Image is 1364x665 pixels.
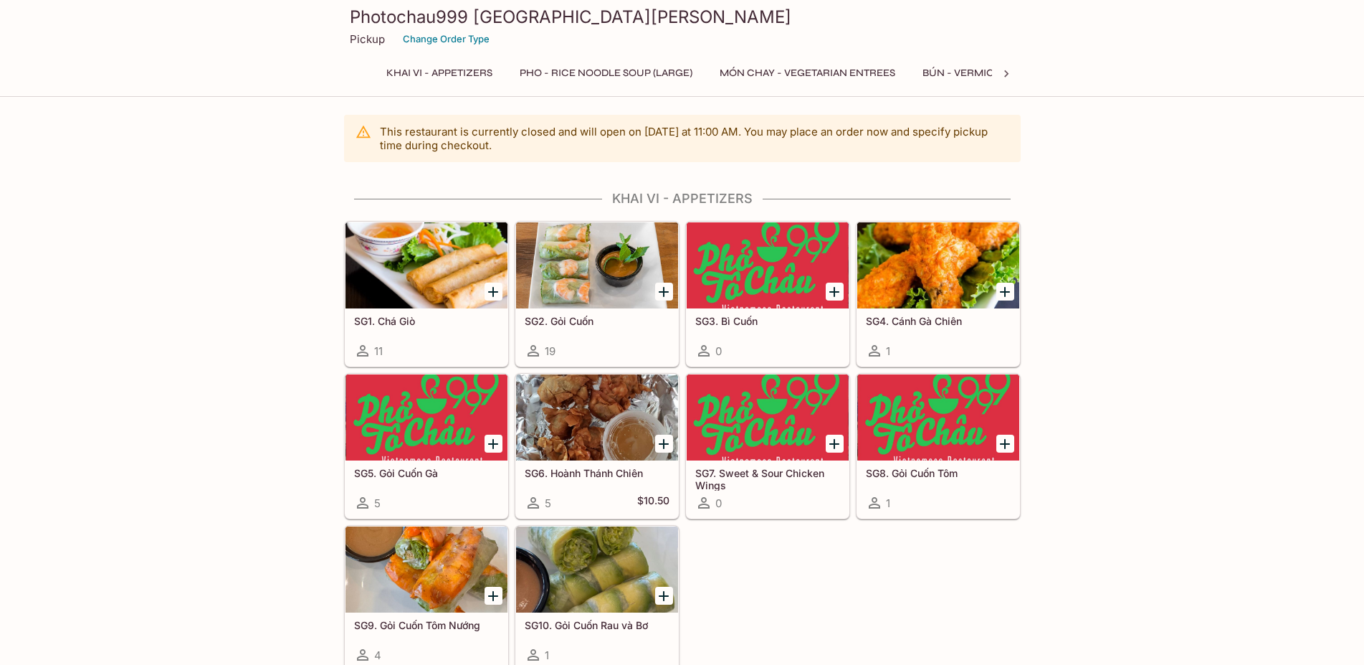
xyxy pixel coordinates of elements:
button: Pho - Rice Noodle Soup (Large) [512,63,700,83]
button: BÚN - Vermicelli Noodles [915,63,1074,83]
span: 1 [886,496,890,510]
div: SG6. Hoành Thánh Chiên [516,374,678,461]
h5: SG10. Gỏi Cuốn Rau và Bơ [525,619,669,631]
button: Add SG3. Bì Cuốn [826,283,844,301]
h5: SG8. Gỏi Cuốn Tôm [866,467,1011,479]
h5: SG2. Gỏi Cuốn [525,315,669,327]
h5: SG1. Chá Giò [354,315,499,327]
span: 19 [545,344,555,358]
button: Add SG10. Gỏi Cuốn Rau và Bơ [655,587,673,605]
button: MÓN CHAY - Vegetarian Entrees [712,63,903,83]
span: 5 [545,496,551,510]
a: SG5. Gỏi Cuốn Gà5 [345,374,508,519]
a: SG1. Chá Giò11 [345,222,508,367]
p: This restaurant is currently closed and will open on [DATE] at 11:00 AM . You may place an order ... [380,125,1009,152]
span: 11 [374,344,383,358]
button: Add SG6. Hoành Thánh Chiên [655,435,673,453]
div: SG5. Gỏi Cuốn Gà [345,374,507,461]
a: SG2. Gỏi Cuốn19 [515,222,679,367]
div: SG7. Sweet & Sour Chicken Wings [687,374,849,461]
button: Add SG4. Cánh Gà Chiên [996,283,1014,301]
span: 1 [545,649,549,662]
button: Add SG7. Sweet & Sour Chicken Wings [826,435,844,453]
h5: SG3. Bì Cuốn [695,315,840,327]
button: Add SG5. Gỏi Cuốn Gà [485,435,502,453]
h5: $10.50 [637,494,669,511]
div: SG3. Bì Cuốn [687,222,849,308]
div: SG2. Gỏi Cuốn [516,222,678,308]
h5: SG7. Sweet & Sour Chicken Wings [695,467,840,491]
h3: Photochau999 [GEOGRAPHIC_DATA][PERSON_NAME] [350,6,1015,28]
a: SG4. Cánh Gà Chiên1 [857,222,1020,367]
span: 0 [715,344,722,358]
div: SG9. Gỏi Cuốn Tôm Nướng [345,527,507,613]
h5: SG5. Gỏi Cuốn Gà [354,467,499,479]
h5: SG6. Hoành Thánh Chiên [525,467,669,479]
h5: SG4. Cánh Gà Chiên [866,315,1011,327]
div: SG4. Cánh Gà Chiên [857,222,1019,308]
div: SG8. Gỏi Cuốn Tôm [857,374,1019,461]
h5: SG9. Gỏi Cuốn Tôm Nướng [354,619,499,631]
div: SG10. Gỏi Cuốn Rau và Bơ [516,527,678,613]
span: 4 [374,649,381,662]
div: SG1. Chá Giò [345,222,507,308]
button: Khai Vi - Appetizers [378,63,500,83]
h4: Khai Vi - Appetizers [344,191,1021,207]
button: Add SG9. Gỏi Cuốn Tôm Nướng [485,587,502,605]
button: Change Order Type [396,28,496,50]
button: Add SG2. Gỏi Cuốn [655,283,673,301]
a: SG3. Bì Cuốn0 [686,222,849,367]
a: SG8. Gỏi Cuốn Tôm1 [857,374,1020,519]
span: 0 [715,496,722,510]
a: SG6. Hoành Thánh Chiên5$10.50 [515,374,679,519]
span: 1 [886,344,890,358]
p: Pickup [350,32,385,46]
button: Add SG1. Chá Giò [485,283,502,301]
span: 5 [374,496,381,510]
button: Add SG8. Gỏi Cuốn Tôm [996,435,1014,453]
a: SG7. Sweet & Sour Chicken Wings0 [686,374,849,519]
